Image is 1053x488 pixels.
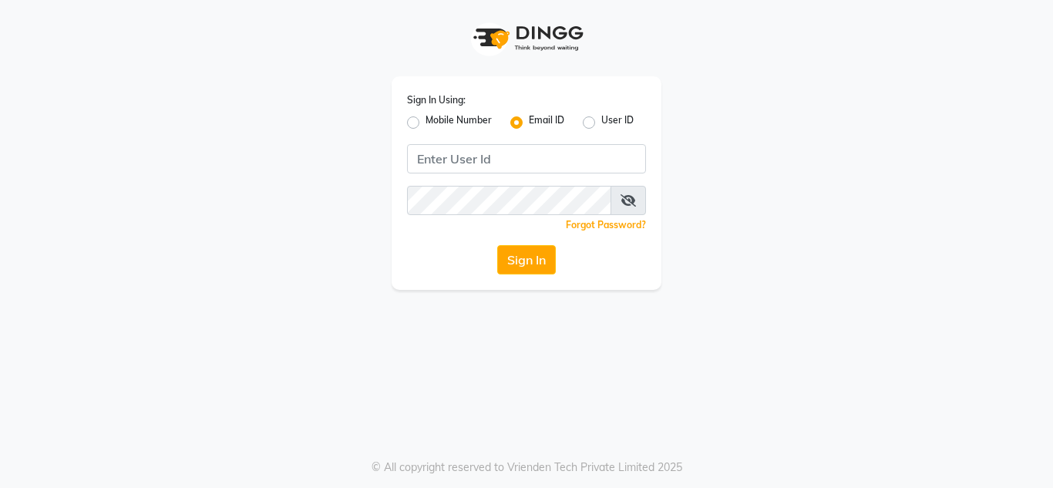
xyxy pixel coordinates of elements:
input: Username [407,144,646,173]
label: User ID [601,113,634,132]
img: logo1.svg [465,15,588,61]
button: Sign In [497,245,556,274]
input: Username [407,186,611,215]
a: Forgot Password? [566,219,646,231]
label: Sign In Using: [407,93,466,107]
label: Email ID [529,113,564,132]
label: Mobile Number [426,113,492,132]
